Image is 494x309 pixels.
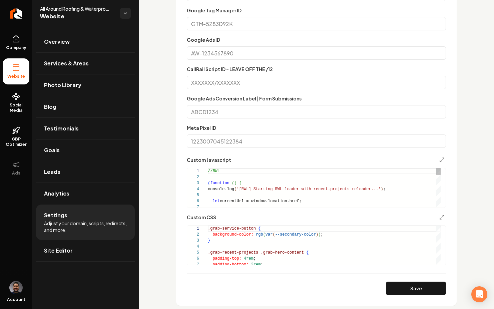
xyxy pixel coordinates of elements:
[3,45,29,50] span: Company
[187,204,199,210] div: 7
[44,247,73,255] span: Site Editor
[44,190,69,198] span: Analytics
[187,250,199,256] div: 5
[36,96,135,117] a: Blog
[9,171,23,176] span: Ads
[232,181,234,186] span: (
[187,262,199,268] div: 7
[187,192,199,198] div: 5
[187,244,199,250] div: 4
[44,211,67,219] span: Settings
[10,8,22,19] img: Rebolt Logo
[36,183,135,204] a: Analytics
[208,187,234,192] span: console.log
[256,232,263,237] span: rgb
[381,187,383,192] span: )
[187,180,199,186] div: 3
[244,256,254,261] span: 4rem
[187,95,302,101] label: Google Ads Conversion Label | Form Submissions
[239,181,241,186] span: {
[266,232,273,237] span: var
[386,282,446,295] button: Save
[187,66,273,72] label: CallRail Script ID - LEAVE OFF THE /12
[5,74,28,79] span: Website
[251,262,261,267] span: 3rem
[318,232,321,237] span: )
[3,30,29,56] a: Company
[187,17,446,30] input: GTM-5Z83D92K
[36,118,135,139] a: Testimonials
[187,198,199,204] div: 6
[258,226,261,231] span: {
[357,187,381,192] span: loader...'
[3,102,29,113] span: Social Media
[187,238,199,244] div: 3
[36,139,135,161] a: Goals
[187,232,199,238] div: 2
[208,169,220,174] span: //RWL
[40,5,115,12] span: All Around Roofing & Waterproofing
[208,238,210,243] span: }
[44,59,89,67] span: Services & Areas
[187,186,199,192] div: 4
[9,281,23,294] img: Daniel Humberto Ortega Celis
[187,46,446,60] input: AW-1234567890
[36,240,135,261] a: Site Editor
[44,124,79,132] span: Testimonials
[263,232,266,237] span: (
[261,262,263,267] span: ;
[44,38,70,46] span: Overview
[3,136,29,147] span: GBP Optimizer
[36,161,135,183] a: Leads
[3,155,29,181] button: Ads
[187,256,199,262] div: 6
[44,220,127,233] span: Adjust your domain, scripts, redirects, and more.
[3,87,29,118] a: Social Media
[187,168,199,174] div: 1
[306,250,309,255] span: {
[187,174,199,180] div: 2
[212,256,241,261] span: padding-top:
[220,199,302,204] span: currentUrl = window.location.href;
[3,121,29,152] a: GBP Optimizer
[187,134,446,148] input: 1223007045122384
[321,232,323,237] span: ;
[44,81,81,89] span: Photo Library
[44,146,60,154] span: Goals
[187,37,220,43] label: Google Ads ID
[208,250,258,255] span: .grab-recent-projects
[208,226,256,231] span: .grab-service-button
[273,232,275,237] span: (
[212,199,220,204] span: let
[44,168,60,176] span: Leads
[36,74,135,96] a: Photo Library
[261,250,304,255] span: .grab-hero-content
[275,232,316,237] span: --secondary-color
[254,256,256,261] span: ;
[316,232,318,237] span: )
[36,31,135,52] a: Overview
[187,125,216,131] label: Meta Pixel ID
[187,105,446,118] input: ABCD1234
[187,158,231,162] label: Custom Javascript
[7,297,25,302] span: Account
[187,7,241,13] label: Google Tag Manager ID
[383,187,386,192] span: ;
[187,226,199,232] div: 1
[9,281,23,294] button: Open user button
[212,262,249,267] span: padding-bottom:
[187,76,446,89] input: XXXXXXX/XXXXXXX
[210,181,229,186] span: function
[234,187,236,192] span: (
[40,12,115,21] span: Website
[234,181,236,186] span: )
[44,103,56,111] span: Blog
[471,286,487,302] div: Open Intercom Messenger
[212,232,253,237] span: background-color:
[236,187,357,192] span: '[RWL] Starting RWL loader with recent-projects re
[187,215,216,220] label: Custom CSS
[36,53,135,74] a: Services & Areas
[208,181,210,186] span: (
